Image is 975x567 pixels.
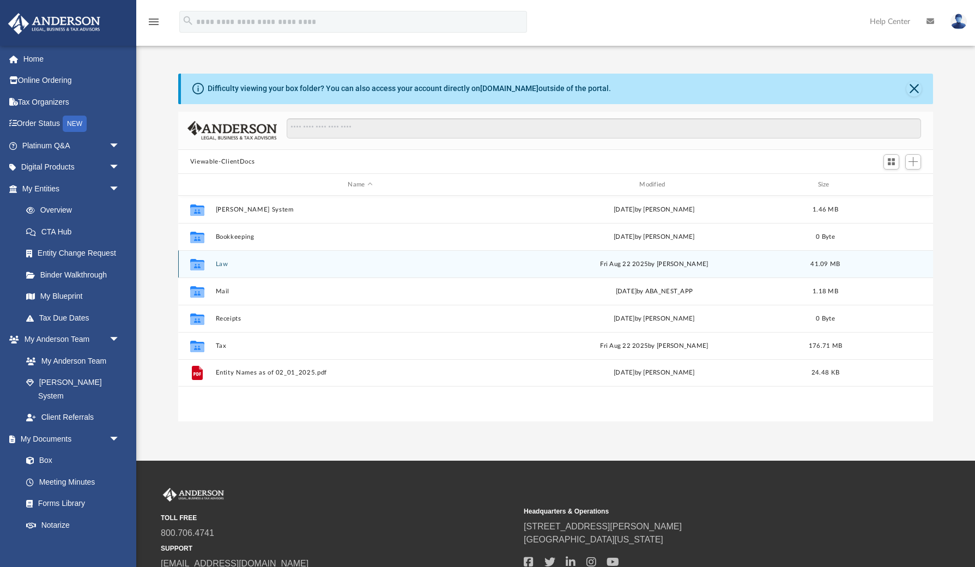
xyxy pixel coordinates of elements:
[15,243,136,264] a: Entity Change Request
[109,156,131,179] span: arrow_drop_down
[15,200,136,221] a: Overview
[287,118,921,139] input: Search files and folders
[510,287,799,297] div: [DATE] by ABA_NEST_APP
[8,113,136,135] a: Order StatusNEW
[813,288,838,294] span: 1.18 MB
[480,84,538,93] a: [DOMAIN_NAME]
[15,372,131,407] a: [PERSON_NAME] System
[215,180,504,190] div: Name
[215,288,505,295] button: Mail
[161,488,226,502] img: Anderson Advisors Platinum Portal
[208,83,611,94] div: Difficulty viewing your box folder? You can also access your account directly on outside of the p...
[883,154,900,170] button: Switch to Grid View
[183,180,210,190] div: id
[510,341,799,351] div: Fri Aug 22 2025 by [PERSON_NAME]
[8,91,136,113] a: Tax Organizers
[161,528,214,538] a: 800.706.4741
[15,471,131,493] a: Meeting Minutes
[109,329,131,351] span: arrow_drop_down
[109,428,131,450] span: arrow_drop_down
[63,116,87,132] div: NEW
[816,234,835,240] span: 0 Byte
[524,535,663,544] a: [GEOGRAPHIC_DATA][US_STATE]
[147,21,160,28] a: menu
[524,506,879,516] small: Headquarters & Operations
[8,135,136,156] a: Platinum Q&Aarrow_drop_down
[15,286,131,307] a: My Blueprint
[524,522,682,531] a: [STREET_ADDRESS][PERSON_NAME]
[5,13,104,34] img: Anderson Advisors Platinum Portal
[161,544,516,553] small: SUPPORT
[15,307,136,329] a: Tax Due Dates
[15,264,136,286] a: Binder Walkthrough
[950,14,967,29] img: User Pic
[8,48,136,70] a: Home
[15,221,136,243] a: CTA Hub
[810,261,840,267] span: 41.09 MB
[8,329,131,351] a: My Anderson Teamarrow_drop_down
[215,369,505,376] button: Entity Names as of 02_01_2025.pdf
[215,206,505,213] button: [PERSON_NAME] System
[509,180,798,190] div: Modified
[215,261,505,268] button: Law
[510,205,799,215] div: [DATE] by [PERSON_NAME]
[510,314,799,324] div: [DATE] by [PERSON_NAME]
[147,15,160,28] i: menu
[812,370,839,376] span: 24.48 KB
[8,70,136,92] a: Online Ordering
[15,350,125,372] a: My Anderson Team
[813,207,838,213] span: 1.46 MB
[852,180,928,190] div: id
[803,180,847,190] div: Size
[15,450,125,472] a: Box
[182,15,194,27] i: search
[215,315,505,322] button: Receipts
[8,178,136,200] a: My Entitiesarrow_drop_down
[8,156,136,178] a: Digital Productsarrow_drop_down
[809,343,842,349] span: 176.71 MB
[161,513,516,523] small: TOLL FREE
[905,154,922,170] button: Add
[816,316,835,322] span: 0 Byte
[510,260,799,269] div: Fri Aug 22 2025 by [PERSON_NAME]
[510,232,799,242] div: [DATE] by [PERSON_NAME]
[109,178,131,200] span: arrow_drop_down
[15,493,125,515] a: Forms Library
[15,514,131,536] a: Notarize
[906,81,922,96] button: Close
[215,342,505,349] button: Tax
[109,135,131,157] span: arrow_drop_down
[178,196,933,422] div: grid
[215,233,505,240] button: Bookkeeping
[510,368,799,378] div: [DATE] by [PERSON_NAME]
[15,407,131,429] a: Client Referrals
[8,428,131,450] a: My Documentsarrow_drop_down
[190,157,255,167] button: Viewable-ClientDocs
